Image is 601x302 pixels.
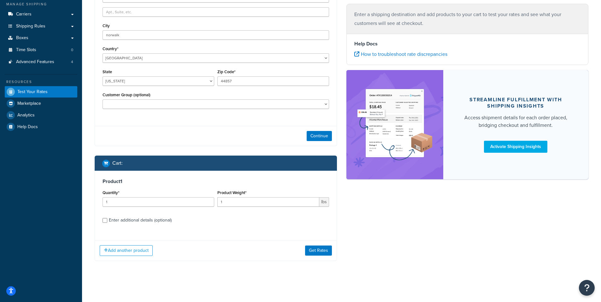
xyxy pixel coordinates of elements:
[217,197,319,207] input: 0.00
[319,197,329,207] span: lbs
[5,110,77,121] a: Analytics
[5,56,77,68] li: Advanced Features
[103,197,214,207] input: 0
[5,2,77,7] div: Manage Shipping
[5,56,77,68] a: Advanced Features4
[5,98,77,109] a: Marketplace
[354,50,447,58] a: How to troubleshoot rate discrepancies
[103,190,119,195] label: Quantity*
[17,124,38,130] span: Help Docs
[71,47,73,53] span: 0
[109,216,172,225] div: Enter additional details (optional)
[458,114,574,129] div: Access shipment details for each order placed, bridging checkout and fulfillment.
[16,59,54,65] span: Advanced Features
[103,46,118,51] label: Country*
[217,69,235,74] label: Zip Code*
[5,121,77,133] a: Help Docs
[307,131,332,141] button: Continue
[16,35,28,41] span: Boxes
[103,69,112,74] label: State
[217,190,246,195] label: Product Weight*
[103,23,110,28] label: City
[71,59,73,65] span: 4
[103,218,107,223] input: Enter additional details (optional)
[305,246,332,256] button: Get Rates
[16,47,36,53] span: Time Slots
[5,86,77,98] a: Test Your Rates
[5,44,77,56] a: Time Slots0
[100,245,153,256] button: Add another product
[579,280,595,296] button: Open Resource Center
[354,10,581,28] p: Enter a shipping destination and add products to your cart to test your rates and see what your c...
[17,89,48,95] span: Test Your Rates
[5,44,77,56] li: Time Slots
[5,79,77,85] div: Resources
[356,80,434,170] img: feature-image-si-e24932ea9b9fcd0ff835db86be1ff8d589347e8876e1638d903ea230a36726be.png
[16,24,45,29] span: Shipping Rules
[5,21,77,32] a: Shipping Rules
[354,40,581,48] h4: Help Docs
[16,12,32,17] span: Carriers
[112,160,123,166] h2: Cart :
[5,32,77,44] a: Boxes
[17,113,35,118] span: Analytics
[17,101,41,106] span: Marketplace
[484,141,547,153] a: Activate Shipping Insights
[458,97,574,109] div: Streamline Fulfillment with Shipping Insights
[5,9,77,20] a: Carriers
[103,7,329,17] input: Apt., Suite, etc.
[103,178,329,185] h3: Product 1
[103,92,150,97] label: Customer Group (optional)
